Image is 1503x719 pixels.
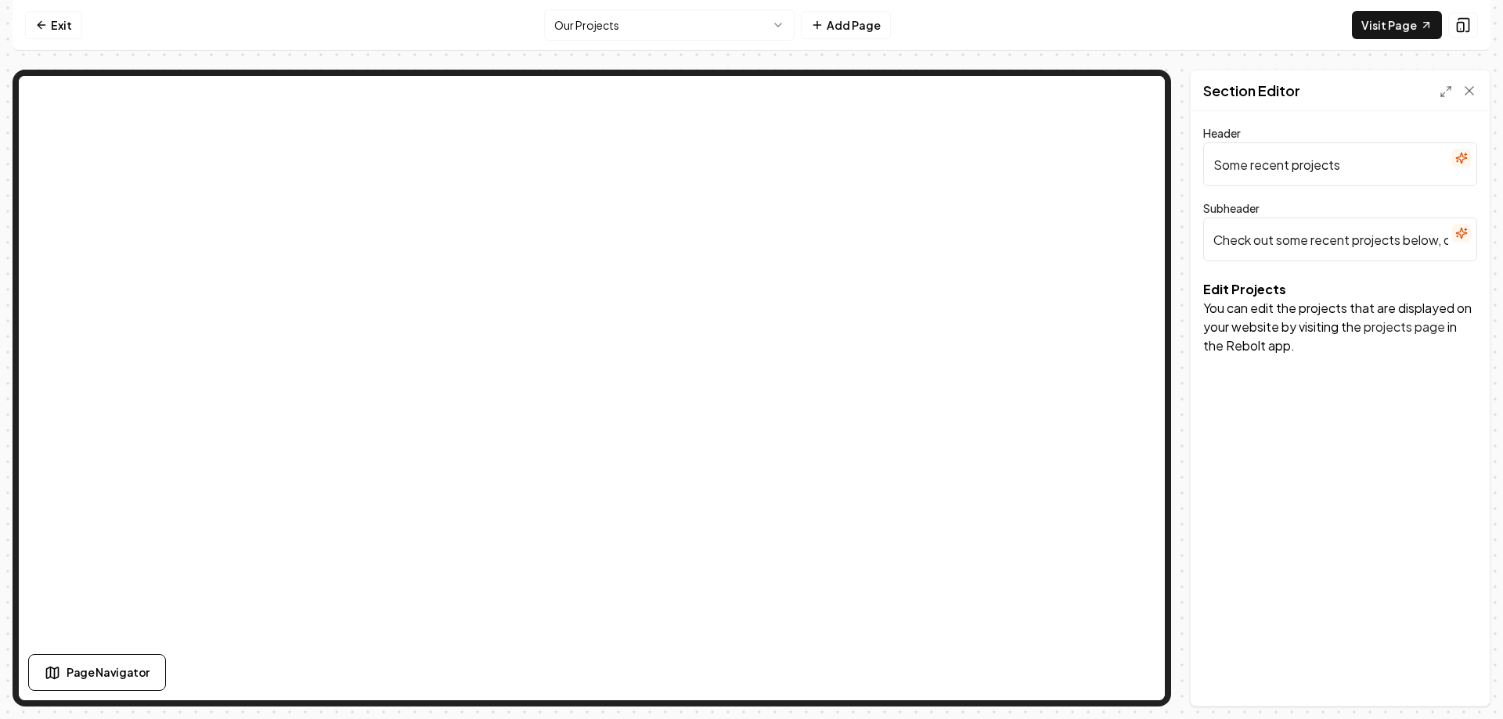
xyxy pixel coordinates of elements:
a: Exit [25,11,82,39]
span: Page Navigator [67,664,150,681]
button: Add Page [801,11,891,39]
input: Header [1203,142,1477,186]
label: Subheader [1203,201,1260,215]
a: Visit Page [1352,11,1442,39]
label: Header [1203,126,1241,140]
a: projects page [1364,318,1445,335]
button: Page Navigator [28,654,166,691]
h2: Section Editor [1203,80,1300,102]
p: You can edit the projects that are displayed on your website by visiting the in the Rebolt app. [1203,299,1477,355]
strong: Edit Projects [1203,281,1286,297]
input: Subheader [1203,217,1477,261]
